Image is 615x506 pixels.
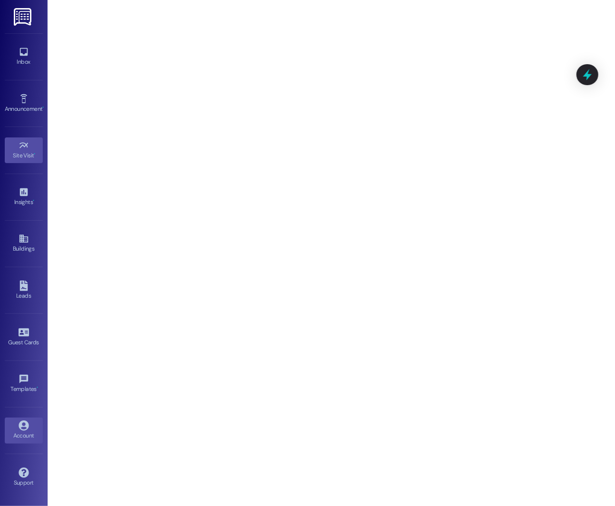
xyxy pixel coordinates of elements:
a: Buildings [5,231,43,256]
span: • [33,197,34,204]
a: Inbox [5,44,43,69]
span: • [37,384,38,391]
a: Templates • [5,371,43,397]
a: Leads [5,278,43,303]
a: Guest Cards [5,324,43,350]
a: Account [5,418,43,443]
a: Insights • [5,184,43,210]
img: ResiDesk Logo [14,8,33,26]
span: • [34,151,36,157]
a: Site Visit • [5,137,43,163]
span: • [42,104,44,111]
a: Support [5,465,43,490]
